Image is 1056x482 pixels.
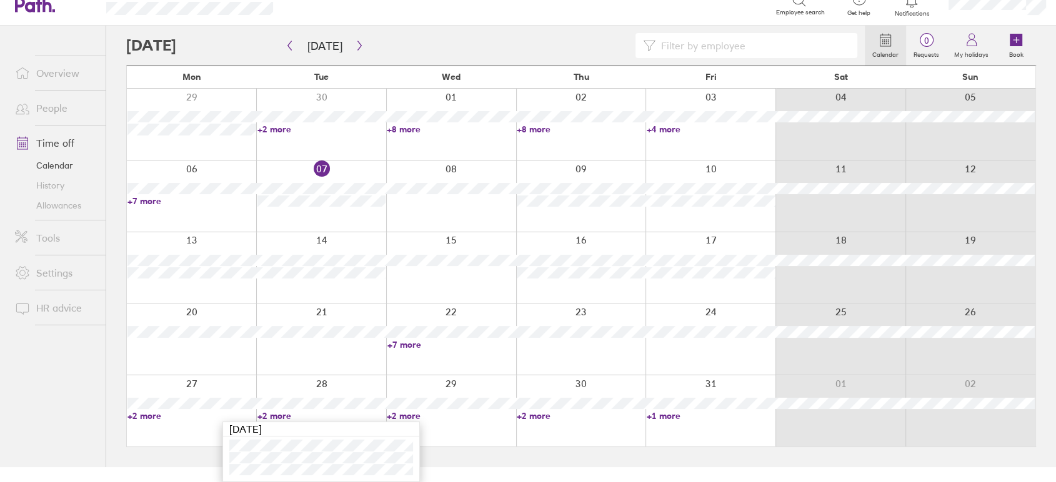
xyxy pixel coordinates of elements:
[127,195,256,207] a: +7 more
[5,260,106,285] a: Settings
[947,26,996,66] a: My holidays
[387,410,516,421] a: +2 more
[5,225,106,250] a: Tools
[5,61,106,86] a: Overview
[127,410,256,421] a: +2 more
[5,175,106,195] a: History
[947,47,996,59] label: My holidays
[647,410,775,421] a: +1 more
[574,72,589,82] span: Thu
[655,34,850,57] input: Filter by employee
[5,295,106,320] a: HR advice
[962,72,979,82] span: Sun
[257,410,386,421] a: +2 more
[223,422,419,436] div: [DATE]
[834,72,847,82] span: Sat
[442,72,461,82] span: Wed
[5,155,106,175] a: Calendar
[257,124,386,135] a: +2 more
[297,36,352,56] button: [DATE]
[906,47,947,59] label: Requests
[1002,47,1031,59] label: Book
[5,96,106,120] a: People
[906,36,947,46] span: 0
[5,130,106,155] a: Time off
[892,10,932,17] span: Notifications
[5,195,106,215] a: Allowances
[387,124,516,135] a: +8 more
[776,9,825,16] span: Employee search
[517,410,645,421] a: +2 more
[996,26,1036,66] a: Book
[387,339,516,350] a: +7 more
[182,72,201,82] span: Mon
[517,124,645,135] a: +8 more
[865,47,906,59] label: Calendar
[865,26,906,66] a: Calendar
[314,72,329,82] span: Tue
[705,72,717,82] span: Fri
[906,26,947,66] a: 0Requests
[647,124,775,135] a: +4 more
[839,9,879,17] span: Get help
